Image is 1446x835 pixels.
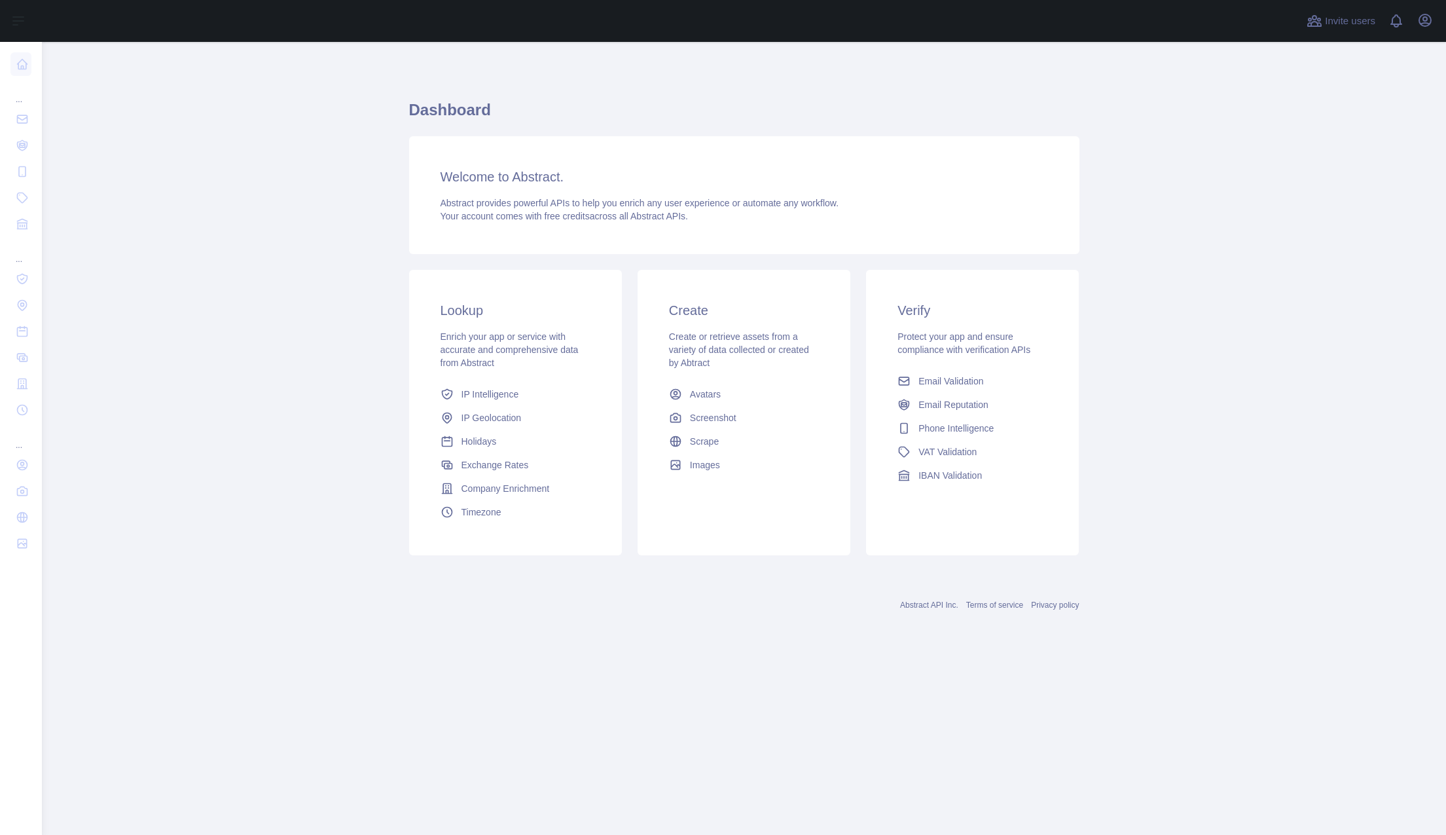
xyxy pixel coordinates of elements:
[669,301,819,320] h3: Create
[918,375,983,388] span: Email Validation
[669,331,809,368] span: Create or retrieve assets from a variety of data collected or created by Abtract
[435,406,596,430] a: IP Geolocation
[461,482,550,495] span: Company Enrichment
[435,500,596,524] a: Timezone
[435,477,596,500] a: Company Enrichment
[664,430,824,453] a: Scrape
[461,388,519,401] span: IP Intelligence
[690,411,736,424] span: Screenshot
[690,388,721,401] span: Avatars
[892,393,1053,417] a: Email Reputation
[690,435,719,448] span: Scrape
[918,422,994,435] span: Phone Intelligence
[664,382,824,406] a: Avatars
[10,238,31,265] div: ...
[918,445,977,458] span: VAT Validation
[441,301,590,320] h3: Lookup
[1031,601,1079,610] a: Privacy policy
[461,458,529,472] span: Exchange Rates
[441,198,839,208] span: Abstract provides powerful APIs to help you enrich any user experience or automate any workflow.
[461,411,522,424] span: IP Geolocation
[441,168,1048,186] h3: Welcome to Abstract.
[918,398,988,411] span: Email Reputation
[892,440,1053,464] a: VAT Validation
[461,506,501,519] span: Timezone
[435,382,596,406] a: IP Intelligence
[918,469,982,482] span: IBAN Validation
[461,435,497,448] span: Holidays
[435,453,596,477] a: Exchange Rates
[690,458,720,472] span: Images
[441,331,579,368] span: Enrich your app or service with accurate and comprehensive data from Abstract
[10,79,31,105] div: ...
[664,406,824,430] a: Screenshot
[897,331,1030,355] span: Protect your app and ensure compliance with verification APIs
[409,100,1079,131] h1: Dashboard
[435,430,596,453] a: Holidays
[897,301,1047,320] h3: Verify
[664,453,824,477] a: Images
[892,369,1053,393] a: Email Validation
[10,424,31,451] div: ...
[545,211,590,221] span: free credits
[900,601,958,610] a: Abstract API Inc.
[441,211,688,221] span: Your account comes with across all Abstract APIs.
[1325,14,1375,29] span: Invite users
[1304,10,1378,31] button: Invite users
[892,464,1053,487] a: IBAN Validation
[966,601,1023,610] a: Terms of service
[892,417,1053,440] a: Phone Intelligence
